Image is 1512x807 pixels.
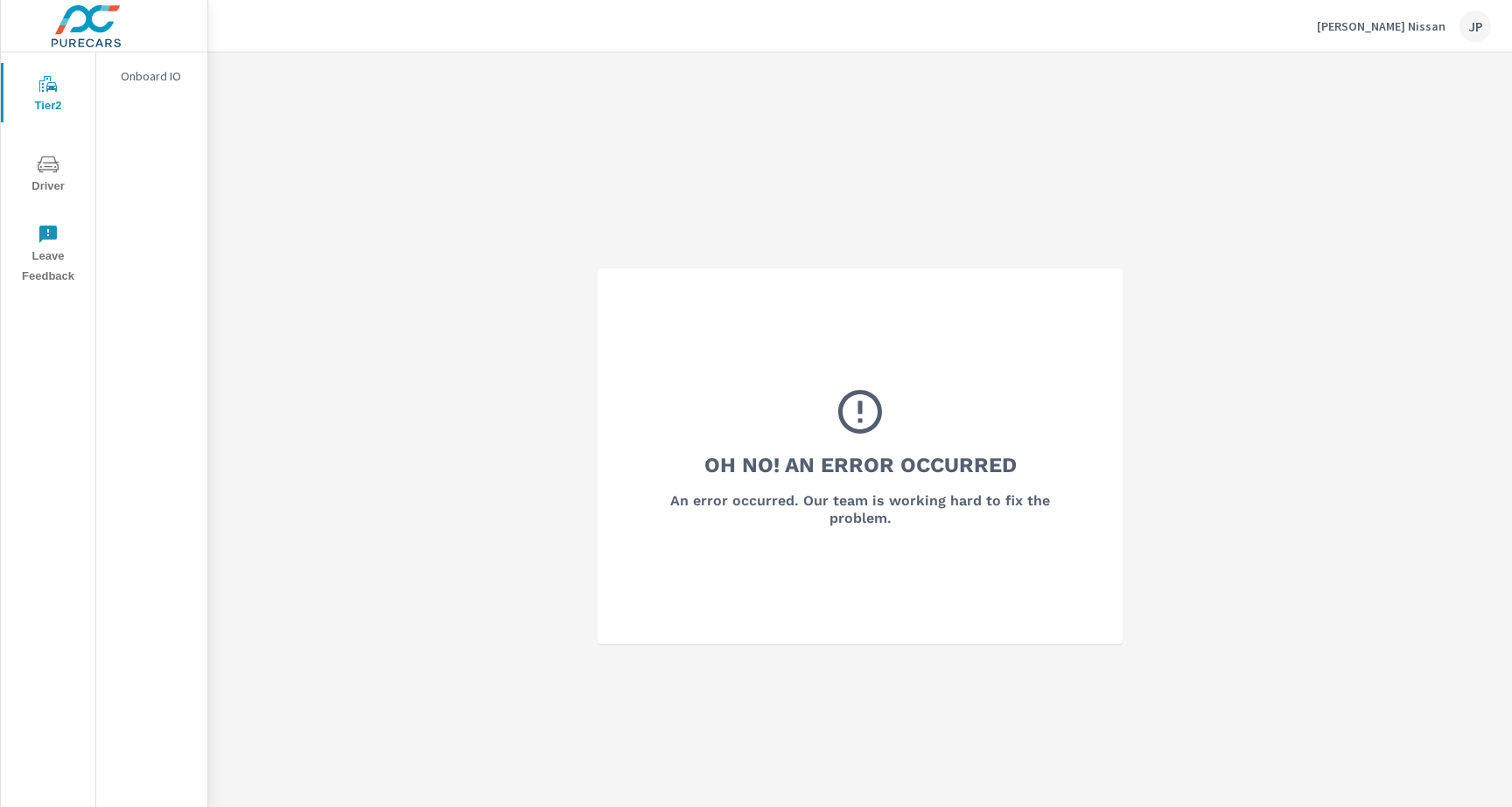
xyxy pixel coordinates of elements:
div: nav menu [1,52,95,294]
p: Onboard IO [121,67,193,85]
h3: Oh No! An Error Occurred [704,450,1017,480]
span: Leave Feedback [6,224,90,287]
span: Tier2 [6,73,90,116]
div: Onboard IO [96,63,207,89]
span: Driver [6,154,90,197]
div: JP [1459,10,1491,42]
p: [PERSON_NAME] Nissan [1317,18,1445,34]
h6: An error occurred. Our team is working hard to fix the problem. [645,492,1075,527]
